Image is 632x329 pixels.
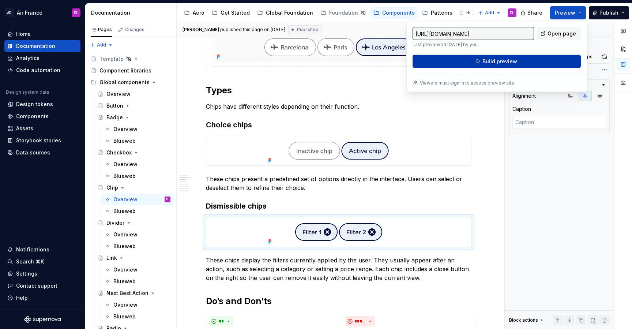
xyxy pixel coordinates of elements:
[4,52,80,64] a: Analytics
[512,105,531,113] div: Caption
[16,149,50,156] div: Data sources
[102,311,173,322] a: Blueweb
[113,313,136,320] div: Blueweb
[16,137,61,144] div: Storybook stories
[113,161,138,168] div: Overview
[181,5,474,20] div: Page tree
[4,147,80,158] a: Data sources
[106,219,124,227] div: Divider
[113,278,136,285] div: Blueweb
[16,258,44,265] div: Search ⌘K
[16,101,53,108] div: Design tokens
[102,170,173,182] a: Blueweb
[4,280,80,292] button: Contact support
[206,120,471,130] h3: Choice chips
[370,7,418,19] a: Components
[206,175,471,192] p: These chips present a predefined set of options directly in the interface. Users can select or de...
[599,9,618,16] span: Publish
[102,229,173,240] a: Overview
[166,196,169,203] div: FL
[88,40,115,50] button: Add
[510,10,514,16] div: FL
[113,301,138,309] div: Overview
[209,7,253,19] a: Get Started
[24,316,61,323] a: Supernova Logo
[95,100,173,112] a: Button
[102,240,173,252] a: Blueweb
[317,7,369,19] a: Foundation
[476,8,503,18] button: Add
[206,102,471,111] p: Chips have different styles depending on their function.
[102,135,173,147] a: Blueweb
[4,40,80,52] a: Documentation
[181,7,207,19] a: Aero
[4,98,80,110] a: Design tokens
[16,282,57,289] div: Contact support
[102,123,173,135] a: Overview
[413,42,534,48] p: Last previewed [DATE] by you.
[91,9,173,16] div: Documentation
[548,30,576,37] span: Open page
[254,7,316,19] a: Global Foundation
[4,268,80,280] a: Settings
[550,6,586,19] button: Preview
[97,42,106,48] span: Add
[527,9,542,16] span: Share
[106,254,117,262] div: Link
[485,10,494,16] span: Add
[17,9,42,16] div: Air France
[95,88,173,100] a: Overview
[4,28,80,40] a: Home
[16,67,60,74] div: Code automation
[99,55,124,63] div: Template
[266,217,412,247] img: 945b4131-b069-4c43-aafb-d24cc9bcdeba.png
[16,294,28,302] div: Help
[206,201,471,211] h3: Dismissible chips
[102,276,173,287] a: Blueweb
[113,137,136,145] div: Blueweb
[95,217,173,229] a: Divider
[589,6,629,19] button: Publish
[125,27,144,33] div: Changes
[266,136,412,165] img: d6b161c2-507f-46f8-a11c-2f2be6b0c4e2.png
[88,53,173,65] a: Template
[113,208,136,215] div: Blueweb
[16,55,39,62] div: Analytics
[183,27,219,33] span: [PERSON_NAME]
[16,42,55,50] div: Documentation
[106,289,148,297] div: Next Best Action
[113,196,138,203] div: Overview
[74,10,78,16] div: FL
[106,90,131,98] div: Overview
[106,102,123,109] div: Button
[106,114,123,121] div: Badge
[431,9,452,16] div: Patterns
[482,58,517,65] span: Build preview
[221,9,250,16] div: Get Started
[88,65,173,76] a: Component libraries
[297,27,319,33] span: Published
[102,158,173,170] a: Overview
[517,6,547,19] button: Share
[4,256,80,268] button: Search ⌘K
[266,9,313,16] div: Global Foundation
[420,80,515,86] p: Viewers must sign in to access preview site.
[419,7,455,19] a: Patterns
[509,317,538,323] div: Block actions
[509,315,545,325] div: Block actions
[382,9,415,16] div: Components
[16,270,37,277] div: Settings
[5,8,14,17] div: AD
[106,149,132,156] div: Checkbox
[16,30,31,38] div: Home
[113,172,136,180] div: Blueweb
[206,295,471,307] h2: Do’s and Don’ts
[206,85,471,96] h2: Types
[102,299,173,311] a: Overview
[4,64,80,76] a: Code automation
[95,287,173,299] a: Next Best Action
[206,256,471,282] p: These chips display the filters currently applied by the user. They usually appear after an actio...
[91,27,112,33] div: Pages
[4,292,80,304] button: Help
[113,126,138,133] div: Overview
